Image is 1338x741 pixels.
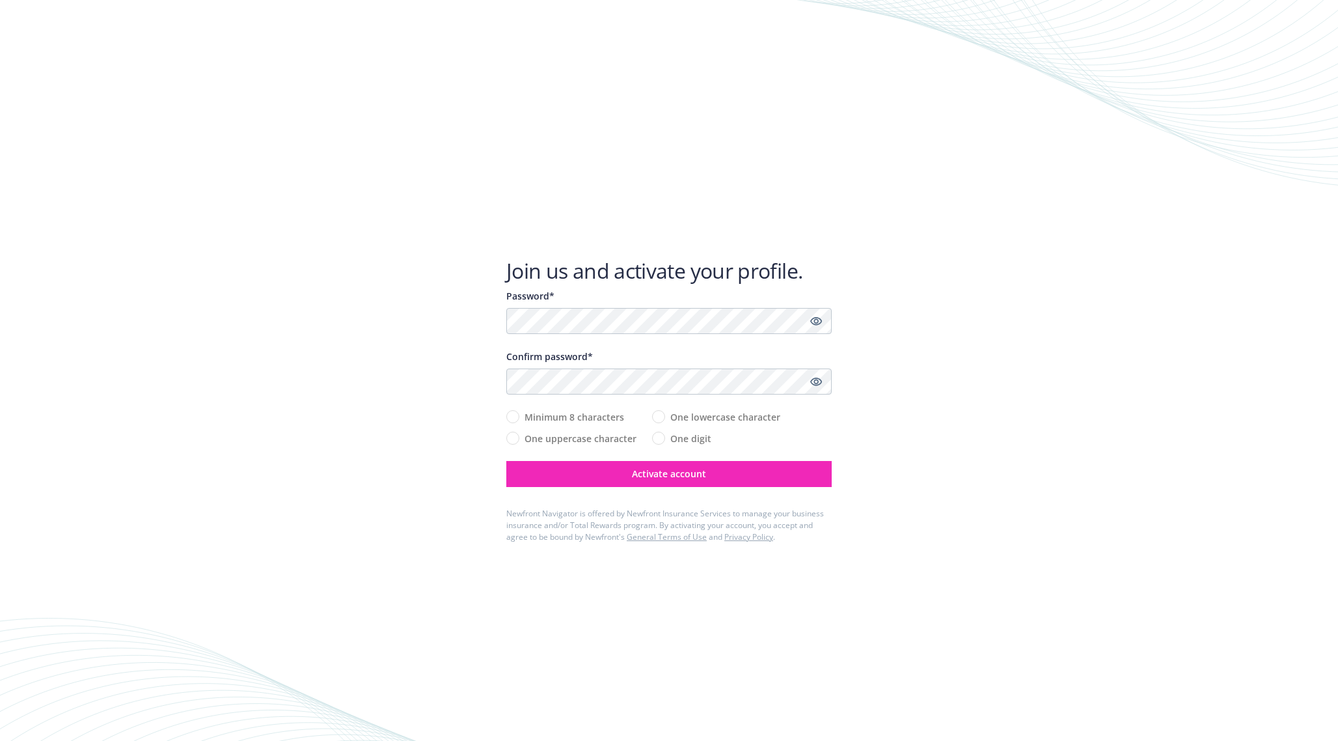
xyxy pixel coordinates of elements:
[808,374,824,389] a: Show password
[506,258,832,284] h1: Join us and activate your profile.
[506,290,554,302] span: Password*
[627,531,707,542] a: General Terms of Use
[506,350,593,363] span: Confirm password*
[525,432,636,445] span: One uppercase character
[632,468,706,480] span: Activate account
[506,461,832,487] button: Activate account
[506,508,832,543] div: Newfront Navigator is offered by Newfront Insurance Services to manage your business insurance an...
[724,531,773,542] a: Privacy Policy
[525,410,624,424] span: Minimum 8 characters
[808,313,824,329] a: Show password
[670,432,711,445] span: One digit
[506,308,832,334] input: Enter a unique password...
[506,219,584,234] img: Newfront logo
[670,410,780,424] span: One lowercase character
[506,369,832,395] input: Confirm your unique password...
